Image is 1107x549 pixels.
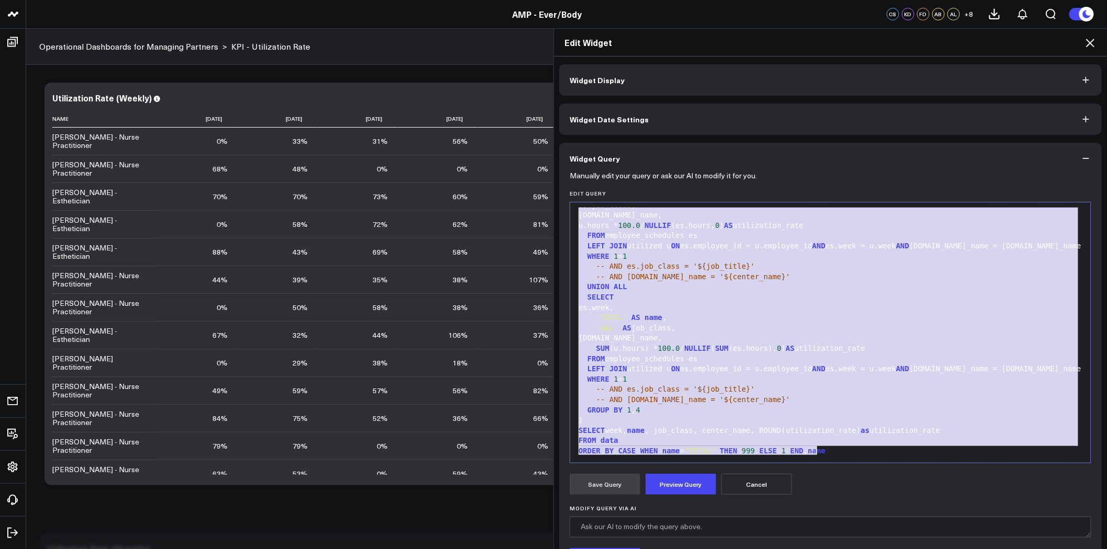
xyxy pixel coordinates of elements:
span: AS [631,313,640,322]
span: THEN [720,447,738,455]
span: name [627,426,645,434]
div: , [575,405,1086,416]
span: LEFT [588,364,605,373]
span: WHERE [588,375,609,383]
span: AND [812,364,826,373]
div: = [575,251,1086,262]
span: AS [623,324,631,332]
span: NULLIF [684,344,711,352]
div: AL [947,8,960,20]
span: Widget Display [570,76,625,84]
span: -- AND [DOMAIN_NAME]_name = '${center_name}' [596,272,790,281]
span: SUM [715,344,728,352]
div: job_class, [575,323,1086,334]
span: ORDER [579,447,601,455]
span: 4 [636,406,640,414]
span: AND [812,242,826,250]
span: ON [671,364,680,373]
span: -- AND [DOMAIN_NAME]_name = '${center_name}' [596,395,790,404]
span: data [601,436,618,444]
div: utilized u es.employee_id = u.employee_id es.week = u.week [DOMAIN_NAME]_name = [DOMAIN_NAME]_name [575,241,1086,251]
h2: Edit Widget [564,37,1097,48]
span: AS [786,344,795,352]
span: BY [614,406,623,414]
div: CS [887,8,899,20]
button: Save Query [570,474,640,495]
span: 1 [623,375,627,383]
span: UNION [588,282,609,291]
span: JOIN [609,364,627,373]
div: week, , job_class, center_name, ROUND(utilization_rate) utilization_rate [575,426,1086,436]
div: employee_schedules es [575,354,1086,364]
div: AB [932,8,945,20]
span: JOIN [609,242,627,250]
span: 0 [777,344,781,352]
span: 'TOTAL' [596,313,627,322]
span: GROUP [588,406,609,414]
span: Widget Date Settings [570,115,649,123]
span: 1 [614,375,618,383]
span: NULLIF [645,221,671,230]
span: 'TOTAL' [684,447,715,455]
span: END [790,447,804,455]
label: Edit Query [570,190,1091,197]
label: Modify Query via AI [570,505,1091,511]
button: +8 [963,8,975,20]
span: 0 [715,221,719,230]
div: es.week, [575,303,1086,313]
span: SELECT [588,293,614,301]
div: u.hours * / (es.hours, ) utilization_rate [575,221,1086,231]
span: AND [896,242,909,250]
button: Widget Display [559,64,1102,96]
span: FROM [588,231,605,239]
span: 100.0 [618,221,640,230]
span: WHERE [588,252,609,260]
button: Widget Query [559,143,1102,174]
span: name [645,313,662,322]
span: + 8 [965,10,974,18]
span: 'ALL' [596,324,618,332]
span: FROM [579,436,596,444]
div: FD [917,8,930,20]
span: -- AND es.job_class = '${job_title}' [596,262,755,270]
span: BY [605,447,614,455]
span: -- AND es.job_class = '${job_title}' [596,385,755,393]
div: ) [575,415,1086,426]
span: name [808,447,826,455]
a: AMP - Ever/Body [512,8,582,20]
span: 999 [742,447,755,455]
div: (u.hours) * / ( (es.hours), ) utilization_rate [575,344,1086,354]
span: SELECT [579,426,605,434]
span: AND [896,364,909,373]
button: Widget Date Settings [559,104,1102,135]
span: 1 [627,406,631,414]
span: FROM [588,354,605,363]
span: AS [724,221,733,230]
div: = , [575,446,1086,456]
span: 100.0 [658,344,680,352]
span: LEFT [588,242,605,250]
span: as [861,426,869,434]
span: CASE [618,447,636,455]
span: Widget Query [570,154,620,163]
span: ON [671,242,680,250]
span: ALL [614,282,627,291]
button: Preview Query [646,474,716,495]
div: = [575,374,1086,385]
div: employee_schedules es [575,231,1086,241]
span: WHEN [640,447,658,455]
div: KD [902,8,914,20]
div: [DOMAIN_NAME]_name, [575,333,1086,344]
span: name [662,447,680,455]
div: , [575,313,1086,323]
span: 1 [782,447,786,455]
div: utilized u es.employee_id = u.employee_id es.week = u.week [DOMAIN_NAME]_name = [DOMAIN_NAME]_name [575,364,1086,374]
span: SUM [596,344,609,352]
button: Cancel [721,474,792,495]
span: 1 [623,252,627,260]
p: Manually edit your query or ask our AI to modify it for you. [570,171,757,180]
div: [DOMAIN_NAME]_name, [575,210,1086,221]
span: ELSE [760,447,777,455]
span: 1 [614,252,618,260]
